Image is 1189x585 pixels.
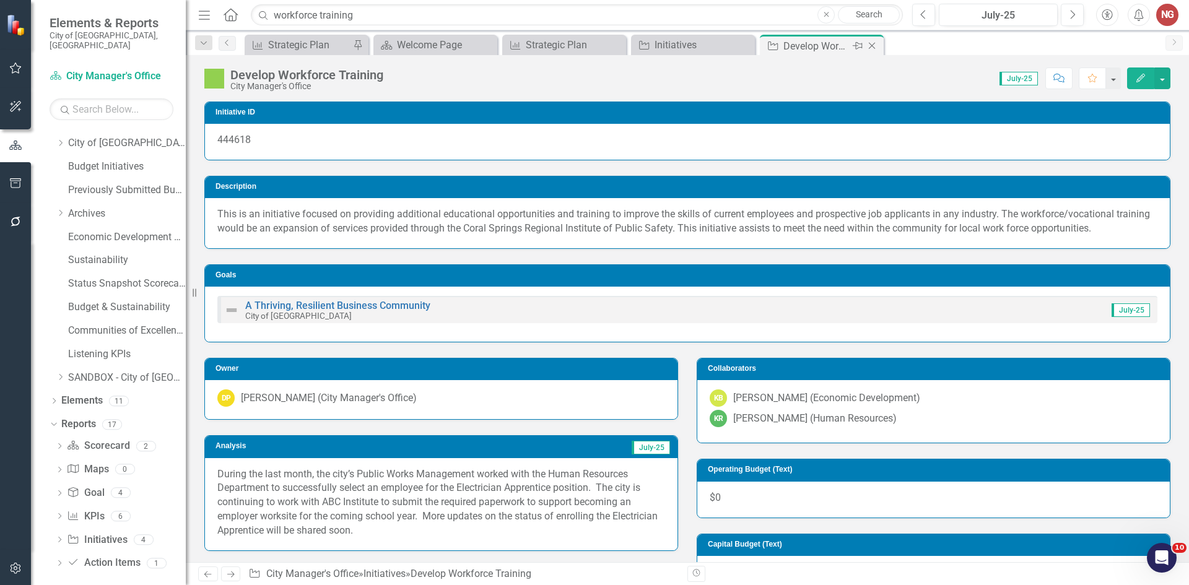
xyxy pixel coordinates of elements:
[364,568,406,579] a: Initiatives
[708,365,1164,373] h3: Collaborators
[204,69,224,89] img: IP
[710,389,727,407] div: KB
[111,488,131,498] div: 4
[245,311,352,321] small: City of [GEOGRAPHIC_DATA]
[397,37,494,53] div: Welcome Page
[248,567,678,581] div: » »
[68,136,186,150] a: City of [GEOGRAPHIC_DATA]
[50,69,173,84] a: City Manager's Office
[241,391,417,405] div: [PERSON_NAME] (City Manager's Office)
[68,253,186,267] a: Sustainability
[68,277,186,291] a: Status Snapshot Scorecard
[1112,303,1150,317] span: July-25
[61,394,103,408] a: Elements
[217,467,665,538] p: During the last month, the city’s Public Works Management worked with the Human Resources Departm...
[1172,543,1187,553] span: 10
[266,568,359,579] a: City Manager's Office
[50,30,173,51] small: City of [GEOGRAPHIC_DATA], [GEOGRAPHIC_DATA]
[411,568,531,579] div: Develop Workforce Training
[216,183,1164,191] h3: Description
[251,4,903,26] input: Search ClearPoint...
[50,15,173,30] span: Elements & Reports
[710,410,727,427] div: KR
[68,300,186,314] a: Budget & Sustainability
[708,540,1164,548] h3: Capital Budget (Text)
[61,417,96,431] a: Reports
[710,492,721,503] span: $0
[655,37,752,53] div: Initiatives
[733,412,897,426] div: [PERSON_NAME] (Human Resources)
[67,486,104,500] a: Goal
[783,38,850,54] div: Develop Workforce Training
[109,396,129,406] div: 11
[733,391,920,405] div: [PERSON_NAME] (Economic Development)
[68,160,186,174] a: Budget Initiatives
[268,37,350,53] div: Strategic Plan
[505,37,623,53] a: Strategic Plan
[68,324,186,338] a: Communities of Excellence
[377,37,494,53] a: Welcome Page
[111,511,131,521] div: 6
[838,6,900,24] a: Search
[230,68,383,82] div: Develop Workforce Training
[217,389,235,407] div: DP
[943,8,1053,23] div: July-25
[216,271,1164,279] h3: Goals
[136,441,156,451] div: 2
[134,534,154,545] div: 4
[147,558,167,568] div: 1
[6,14,28,35] img: ClearPoint Strategy
[230,82,383,91] div: City Manager's Office
[708,466,1164,474] h3: Operating Budget (Text)
[634,37,752,53] a: Initiatives
[102,419,122,430] div: 17
[526,37,623,53] div: Strategic Plan
[67,533,127,547] a: Initiatives
[216,442,414,450] h3: Analysis
[217,207,1157,236] p: This is an initiative focused on providing additional educational opportunities and training to i...
[68,207,186,221] a: Archives
[67,462,108,477] a: Maps
[216,108,1164,116] h3: Initiative ID
[216,365,671,373] h3: Owner
[632,441,670,454] span: July-25
[67,439,129,453] a: Scorecard
[68,183,186,197] a: Previously Submitted Budget Initiatives
[248,37,350,53] a: Strategic Plan
[224,303,239,318] img: Not Defined
[245,300,430,311] a: A Thriving, Resilient Business Community
[115,464,135,475] div: 0
[50,98,173,120] input: Search Below...
[1156,4,1178,26] button: NG
[1000,72,1038,85] span: July-25
[1147,543,1177,573] iframe: Intercom live chat
[205,124,1170,160] div: 444618
[68,347,186,362] a: Listening KPIs
[68,230,186,245] a: Economic Development Office
[67,556,140,570] a: Action Items
[68,371,186,385] a: SANDBOX - City of [GEOGRAPHIC_DATA]
[939,4,1058,26] button: July-25
[67,509,104,524] a: KPIs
